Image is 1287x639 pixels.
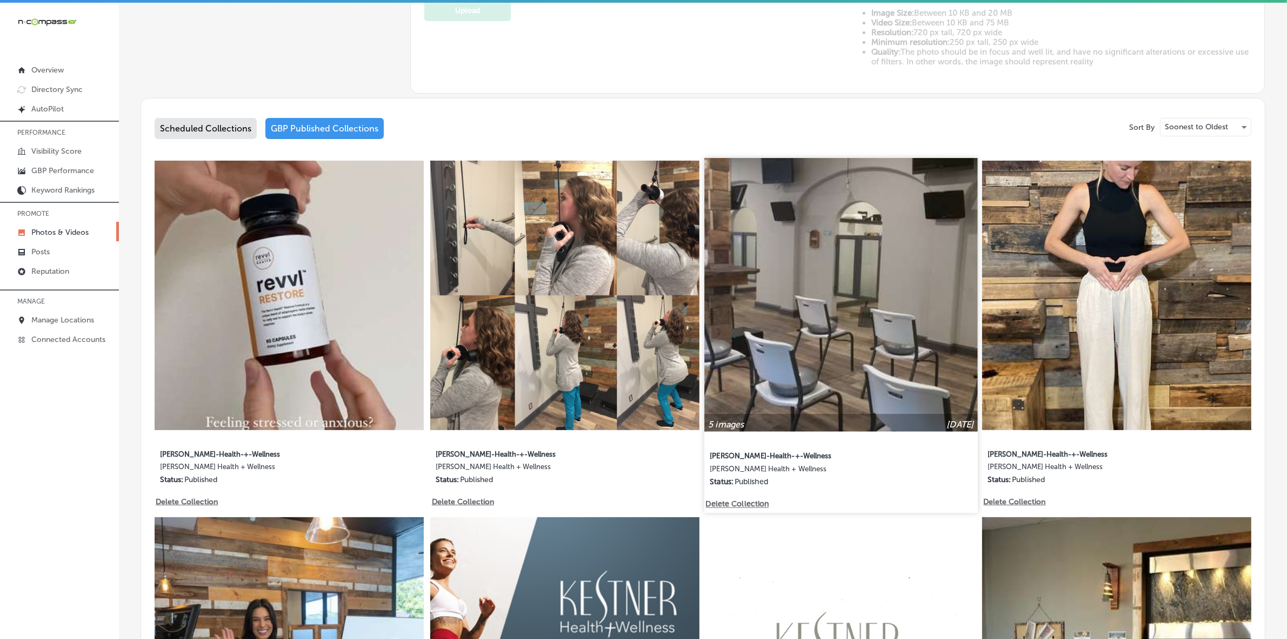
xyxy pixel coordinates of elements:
label: [PERSON_NAME]-Health-+-Wellness [436,444,629,463]
p: Manage Locations [31,315,94,325]
p: Status: [988,475,1011,484]
label: [PERSON_NAME] Health + Wellness [160,463,353,475]
p: Posts [31,247,50,256]
p: Delete Collection [156,497,217,506]
p: Status: [436,475,459,484]
p: Soonest to Oldest [1165,122,1228,132]
label: [PERSON_NAME]-Health-+-Wellness [710,445,905,465]
p: Photos & Videos [31,228,89,237]
div: Soonest to Oldest [1161,118,1251,136]
p: Status: [160,475,183,484]
p: Published [460,475,493,484]
p: Delete Collection [432,497,493,506]
p: [DATE] [946,419,973,430]
p: 5 images [708,419,744,430]
label: [PERSON_NAME]-Health-+-Wellness [160,444,353,463]
p: Directory Sync [31,85,83,94]
p: GBP Performance [31,166,94,175]
p: Keyword Rankings [31,186,95,195]
p: Overview [31,65,64,75]
p: Status: [710,477,733,486]
img: 660ab0bf-5cc7-4cb8-ba1c-48b5ae0f18e60NCTV_CLogo_TV_Black_-500x88.png [17,17,77,27]
label: [PERSON_NAME] Health + Wellness [988,463,1181,475]
p: Reputation [31,267,69,276]
p: AutoPilot [31,104,64,114]
p: Connected Accounts [31,335,105,344]
p: Visibility Score [31,147,82,156]
div: GBP Published Collections [265,118,384,139]
label: [PERSON_NAME] Health + Wellness [436,463,629,475]
p: Sort By [1129,123,1155,132]
p: Delete Collection [984,497,1045,506]
p: Published [1012,475,1045,484]
img: Collection thumbnail [704,158,977,431]
label: [PERSON_NAME] Health + Wellness [710,464,905,477]
img: Collection thumbnail [155,161,424,430]
img: Collection thumbnail [982,161,1251,430]
p: Published [735,477,768,486]
label: [PERSON_NAME]-Health-+-Wellness [988,444,1181,463]
p: Delete Collection [705,500,767,509]
img: Collection thumbnail [430,161,699,430]
p: Published [184,475,217,484]
div: Scheduled Collections [155,118,257,139]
